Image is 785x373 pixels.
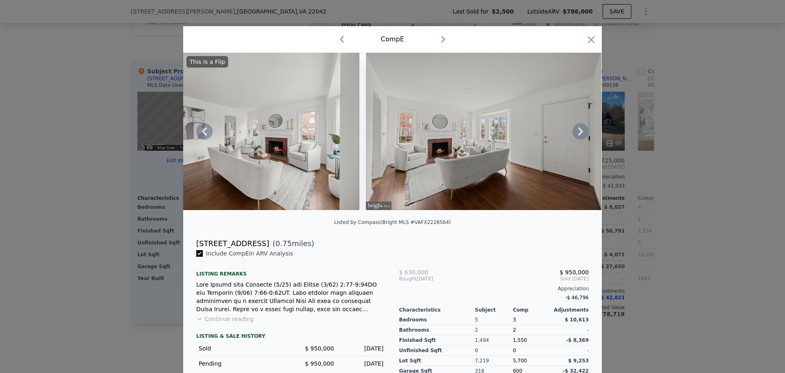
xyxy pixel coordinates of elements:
span: Sold [DATE] [462,276,589,282]
div: Pending [199,359,285,368]
img: Property Img [366,53,601,210]
button: Continue reading [196,315,254,323]
div: Bathrooms [399,325,475,335]
span: Include Comp E in ARV Analysis [203,250,296,257]
span: 3 [513,317,516,323]
span: $ 950,000 [305,345,334,352]
span: ( miles) [269,238,314,249]
div: [DATE] [399,276,462,282]
span: 0 [513,348,516,353]
span: 1,550 [513,337,527,343]
div: 1,494 [475,335,513,346]
span: -$ 8,369 [566,337,589,343]
span: 0.75 [276,239,292,248]
div: [STREET_ADDRESS] [196,238,269,249]
div: Lore Ipsumd sita Consecte (5/25) adi Elitse (3/62) 2:77-9:94DO eiu Temporin (9/06) 7:66-0:62UT. L... [196,280,386,313]
img: Property Img [124,53,359,210]
div: 2 [475,325,513,335]
div: Appreciation [399,285,589,292]
div: Sold [199,344,285,353]
div: 0 [475,346,513,356]
div: LISTING & SALE HISTORY [196,333,386,341]
span: Bought [399,276,417,282]
div: Listing remarks [196,264,386,277]
div: Characteristics [399,307,475,313]
div: [DATE] [341,344,384,353]
div: 5 [475,315,513,325]
div: Subject [475,307,513,313]
div: Lot Sqft [399,356,475,366]
div: 7,219 [475,356,513,366]
div: Unfinished Sqft [399,346,475,356]
div: This is a Flip [186,56,228,68]
span: $ 10,613 [565,317,589,323]
div: Bedrooms [399,315,475,325]
div: Listed by Compass (Bright MLS #VAFX2228564) [334,219,451,225]
div: Comp [513,307,551,313]
span: 5,700 [513,358,527,364]
div: - [551,346,589,356]
span: $ 9,253 [568,358,589,364]
div: Finished Sqft [399,335,475,346]
span: -$ 46,796 [565,295,589,301]
div: - [551,325,589,335]
div: Comp E [381,34,404,44]
div: Adjustments [551,307,589,313]
div: [DATE] [341,359,384,368]
div: 2 [513,325,551,335]
span: $ 630,000 [399,269,428,276]
span: $ 950,000 [560,269,589,276]
span: $ 950,000 [305,360,334,367]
